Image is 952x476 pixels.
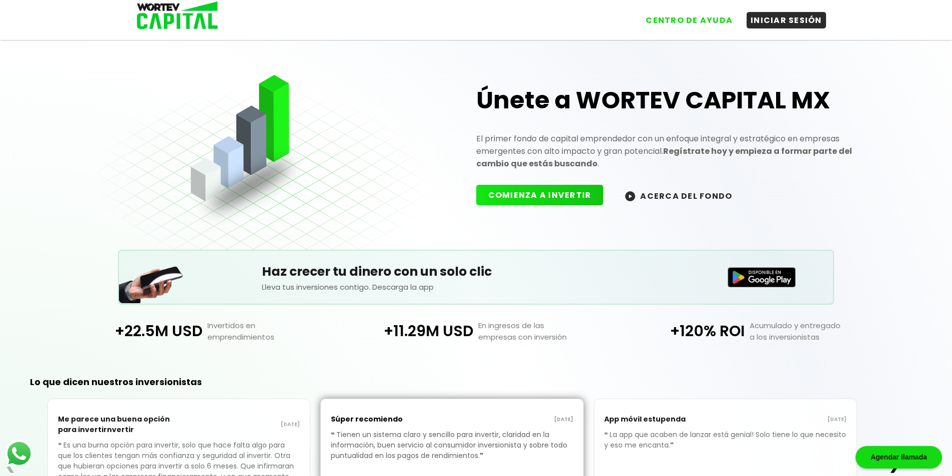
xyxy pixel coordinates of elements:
p: Súper recomiendo [331,409,452,430]
button: ACERCA DEL FONDO [613,185,744,206]
p: Me parece una buena opción para invertirnvertir [58,409,179,440]
p: Acumulado y entregado a los inversionistas [745,320,883,343]
p: +22.5M USD [69,320,202,343]
p: [DATE] [452,416,573,424]
span: ❝ [331,430,336,440]
a: INICIAR SESIÓN [737,4,826,28]
p: Lleva tus inversiones contigo. Descarga la app [262,281,690,293]
a: COMIENZA A INVERTIR [476,189,614,201]
p: +120% ROI [612,320,745,343]
h5: Haz crecer tu dinero con un solo clic [262,262,690,281]
img: wortev-capital-acerca-del-fondo [625,191,635,201]
div: Agendar llamada [856,446,942,469]
a: CENTRO DE AYUDA [632,4,737,28]
span: ❝ [58,440,63,450]
p: En ingresos de las empresas con inversión [473,320,611,343]
p: La app que acaben de lanzar está genial! Solo tiene lo que necesito y eso me encanta. [604,430,847,466]
strong: Regístrate hoy y empieza a formar parte del cambio que estás buscando [476,145,852,169]
p: [DATE] [179,421,300,429]
h1: Únete a WORTEV CAPITAL MX [476,84,857,116]
img: Disponible en Google Play [728,267,796,287]
p: [DATE] [726,416,847,424]
p: El primer fondo de capital emprendedor con un enfoque integral y estratégico en empresas emergent... [476,132,857,170]
button: CENTRO DE AYUDA [642,12,737,28]
span: ❞ [480,451,485,461]
button: COMIENZA A INVERTIR [476,185,604,205]
p: App móvil estupenda [604,409,725,430]
p: Tienen un sistema claro y sencillo para invertir, claridad en la información, buen servicio al co... [331,430,573,476]
button: INICIAR SESIÓN [747,12,826,28]
span: ❝ [604,430,610,440]
img: Teléfono [119,254,184,303]
p: Invertidos en emprendimientos [202,320,340,343]
img: logos_whatsapp-icon.242b2217.svg [5,440,33,468]
p: +11.29M USD [340,320,473,343]
span: ❞ [670,440,676,450]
